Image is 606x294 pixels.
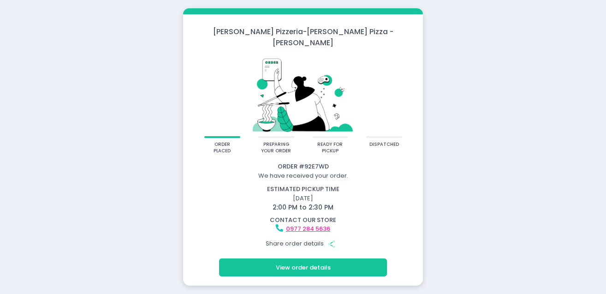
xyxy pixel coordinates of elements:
[183,26,423,48] div: [PERSON_NAME] Pizzeria - [PERSON_NAME] Pizza - [PERSON_NAME]
[261,141,291,155] div: preparing your order
[369,141,399,148] div: dispatched
[286,224,330,233] a: 0977 284 5636
[184,162,422,171] div: Order # 92E7WD
[184,185,422,194] div: estimated pickup time
[219,258,387,276] button: View order details
[184,171,422,180] div: We have received your order.
[195,54,411,136] img: talkie
[184,216,422,225] div: contact our store
[315,141,345,155] div: ready for pickup
[207,141,237,155] div: order placed
[273,203,333,212] span: 2:00 PM to 2:30 PM
[184,235,422,252] div: Share order details
[179,185,428,212] div: [DATE]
